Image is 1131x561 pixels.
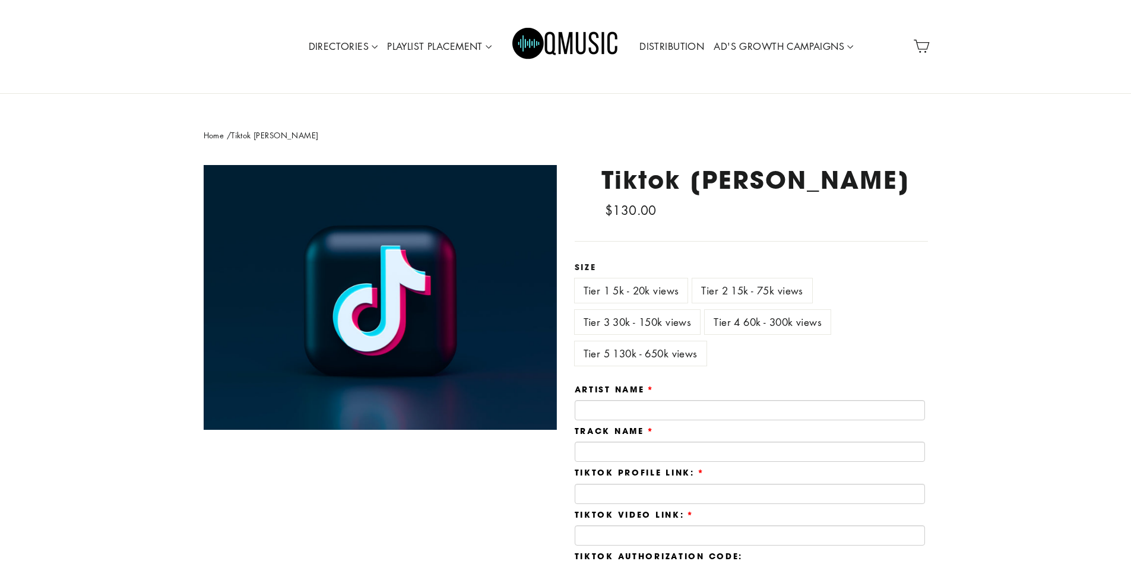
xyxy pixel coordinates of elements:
h1: Tiktok [PERSON_NAME] [601,165,928,194]
label: Tiktok video link: [575,510,695,519]
label: Artist Name [575,385,655,394]
label: Tiktok profile link: [575,468,705,477]
nav: breadcrumbs [204,129,928,142]
label: Tier 5 130k - 650k views [575,341,707,366]
span: / [227,129,231,141]
label: Tier 2 15k - 75k views [692,278,812,303]
a: PLAYLIST PLACEMENT [382,33,496,61]
label: Tier 1 5k - 20k views [575,278,688,303]
img: Q Music Promotions [512,20,619,73]
label: Tier 3 30k - 150k views [575,310,701,334]
a: DIRECTORIES [304,33,383,61]
a: DISTRIBUTION [635,33,709,61]
label: Tier 4 60k - 300k views [705,310,831,334]
span: $130.00 [605,202,657,218]
label: Tiktok authorization code: [575,552,743,561]
div: Primary [267,12,864,81]
a: AD'S GROWTH CAMPAIGNS [709,33,858,61]
label: Track Name [575,426,654,436]
a: Home [204,129,224,141]
label: Size [575,262,928,272]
